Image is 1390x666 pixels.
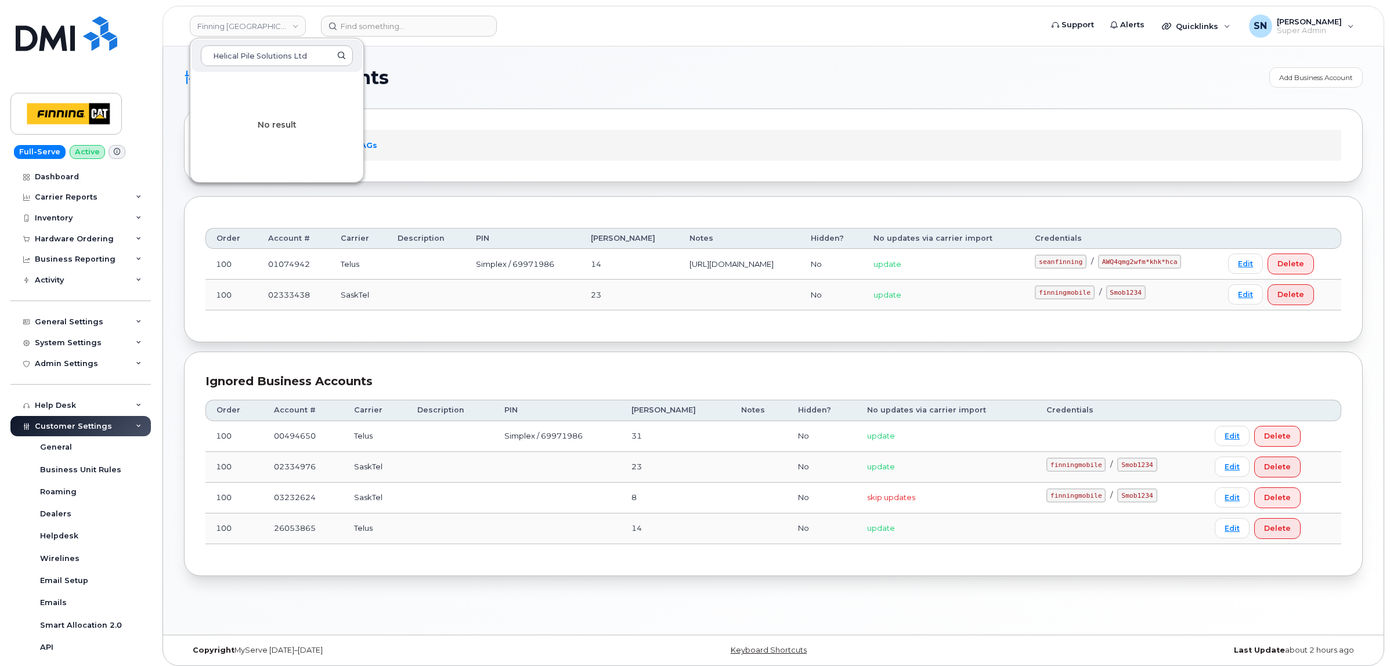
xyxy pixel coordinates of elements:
[494,421,621,452] td: Simplex / 69971986
[621,452,730,483] td: 23
[1264,430,1291,441] span: Delete
[1046,488,1106,502] code: finningmobile
[873,290,901,299] span: update
[1268,254,1314,274] button: Delete
[731,400,788,421] th: Notes
[1254,518,1301,539] button: Delete
[263,452,344,483] td: 02334976
[193,646,234,654] strong: Copyright
[679,228,800,249] th: Notes
[330,280,387,310] td: SaskTel
[344,400,407,421] th: Carrier
[1110,459,1113,469] span: /
[1117,458,1157,472] code: Smob1234
[580,228,679,249] th: [PERSON_NAME]
[788,452,857,483] td: No
[258,249,330,280] td: 01074942
[330,249,387,280] td: Telus
[1091,256,1093,266] span: /
[205,421,263,452] td: 100
[344,452,407,483] td: SaskTel
[494,400,621,421] th: PIN
[731,646,807,654] a: Keyboard Shortcuts
[387,228,465,249] th: Description
[621,513,730,544] td: 14
[1215,487,1250,508] a: Edit
[1215,457,1250,477] a: Edit
[1024,228,1218,249] th: Credentials
[1099,287,1102,296] span: /
[1264,492,1291,503] span: Delete
[1215,518,1250,538] a: Edit
[205,249,258,280] td: 100
[258,228,330,249] th: Account #
[407,400,494,421] th: Description
[263,483,344,513] td: 03232624
[1110,490,1113,499] span: /
[621,483,730,513] td: 8
[788,421,857,452] td: No
[205,228,258,249] th: Order
[863,228,1025,249] th: No updates via carrier import
[580,280,679,310] td: 23
[621,400,730,421] th: [PERSON_NAME]
[1277,289,1304,300] span: Delete
[205,280,258,310] td: 100
[263,421,344,452] td: 00494650
[1277,258,1304,269] span: Delete
[1046,458,1106,472] code: finningmobile
[1106,285,1146,299] code: Smob1234
[867,431,895,440] span: update
[1268,284,1314,305] button: Delete
[1254,457,1301,477] button: Delete
[788,400,857,421] th: Hidden?
[867,493,915,502] span: skip updates
[788,483,857,513] td: No
[258,280,330,310] td: 02333438
[800,228,863,249] th: Hidden?
[1228,254,1263,274] a: Edit
[1035,285,1094,299] code: finningmobile
[788,513,857,544] td: No
[1254,487,1301,508] button: Delete
[1036,400,1204,421] th: Credentials
[867,523,895,533] span: update
[867,462,895,471] span: update
[330,228,387,249] th: Carrier
[263,400,344,421] th: Account #
[205,373,1341,390] div: Ignored Business Accounts
[1269,67,1363,88] a: Add Business Account
[1117,488,1157,502] code: Smob1234
[205,400,263,421] th: Order
[465,249,580,280] td: Simplex / 69971986
[1035,255,1086,269] code: seanfinning
[344,483,407,513] td: SaskTel
[344,421,407,452] td: Telus
[344,513,407,544] td: Telus
[873,259,901,269] span: update
[190,73,363,178] div: No result
[205,452,263,483] td: 100
[1215,426,1250,446] a: Edit
[1264,523,1291,534] span: Delete
[800,280,863,310] td: No
[465,228,580,249] th: PIN
[205,483,263,513] td: 100
[201,45,353,66] input: Search
[263,513,344,544] td: 26053865
[1228,284,1263,305] a: Edit
[1254,426,1301,447] button: Delete
[1098,255,1181,269] code: AWQ4qmg2wfm*khk*hca
[1234,646,1285,654] strong: Last Update
[970,646,1363,655] div: about 2 hours ago
[800,249,863,280] td: No
[580,249,679,280] td: 14
[205,513,263,544] td: 100
[679,249,800,280] td: [URL][DOMAIN_NAME]
[621,421,730,452] td: 31
[1264,461,1291,472] span: Delete
[857,400,1036,421] th: No updates via carrier import
[184,646,577,655] div: MyServe [DATE]–[DATE]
